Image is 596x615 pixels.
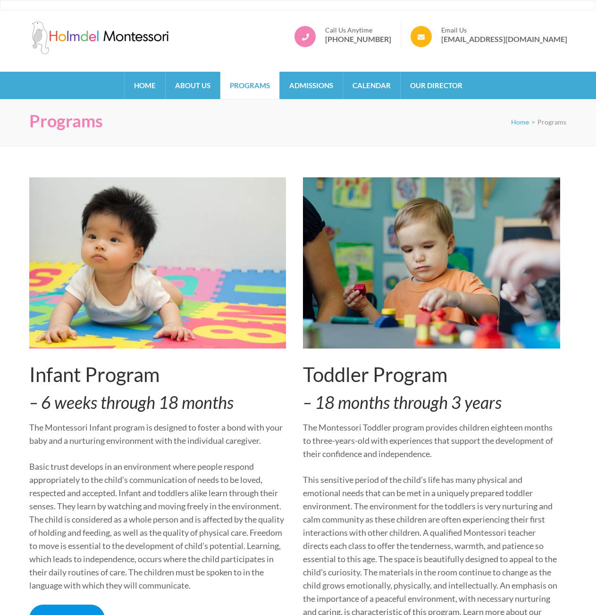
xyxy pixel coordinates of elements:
h2: Infant Program [29,363,286,386]
a: Home [511,118,529,126]
em: – 18 months through 3 years [303,392,502,413]
a: [PHONE_NUMBER] [325,34,391,44]
a: Home [125,72,165,99]
p: Basic trust develops in an environment where people respond appropriately to the child’s communic... [29,460,286,592]
span: Email Us [441,26,567,34]
a: Programs [220,72,279,99]
h1: Programs [29,111,103,131]
p: The Montessori Infant program is designed to foster a bond with your baby and a nurturing environ... [29,421,286,447]
span: > [531,118,535,126]
a: Calendar [343,72,400,99]
span: Call Us Anytime [325,26,391,34]
a: About Us [166,72,220,99]
a: Admissions [280,72,343,99]
a: Our Director [401,72,472,99]
p: The Montessori Toddler program provides children eighteen months to three-years-old with experien... [303,421,560,460]
a: [EMAIL_ADDRESS][DOMAIN_NAME] [441,34,567,44]
h2: Toddler Program [303,363,560,386]
em: – 6 weeks through 18 months [29,392,234,413]
img: Holmdel Montessori School [29,21,171,54]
